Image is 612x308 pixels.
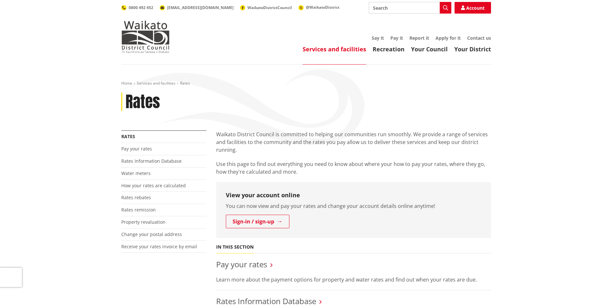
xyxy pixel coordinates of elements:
a: Pay it [390,35,403,41]
a: [EMAIL_ADDRESS][DOMAIN_NAME] [160,5,234,10]
p: Use this page to find out everything you need to know about where your how to pay your rates, whe... [216,160,491,176]
a: Apply for it [436,35,461,41]
p: Waikato District Council is committed to helping our communities run smoothly. We provide a range... [216,130,491,154]
a: Pay your rates [216,259,267,270]
span: 0800 492 452 [129,5,153,10]
a: Receive your rates invoice by email [121,243,197,250]
a: Account [455,2,491,14]
a: Rates [121,133,135,139]
img: Waikato District Council - Te Kaunihera aa Takiwaa o Waikato [121,21,170,53]
a: Your District [454,45,491,53]
a: Change your postal address [121,231,182,237]
h1: Rates [125,93,160,111]
a: Say it [372,35,384,41]
a: Property revaluation [121,219,166,225]
a: Rates Information Database [216,296,316,306]
a: Home [121,80,132,86]
a: Report it [409,35,429,41]
a: Recreation [373,45,405,53]
span: [EMAIL_ADDRESS][DOMAIN_NAME] [167,5,234,10]
a: Rates Information Database [121,158,182,164]
a: Services and facilities [303,45,366,53]
a: WaikatoDistrictCouncil [240,5,292,10]
a: Your Council [411,45,448,53]
a: @WaikatoDistrict [298,5,339,10]
input: Search input [369,2,451,14]
span: @WaikatoDistrict [306,5,339,10]
a: Pay your rates [121,146,152,152]
a: 0800 492 452 [121,5,153,10]
span: Rates [180,80,190,86]
nav: breadcrumb [121,81,491,86]
h3: View your account online [226,192,481,199]
a: Contact us [467,35,491,41]
h5: In this section [216,244,254,250]
span: WaikatoDistrictCouncil [247,5,292,10]
p: Learn more about the payment options for property and water rates and find out when your rates ar... [216,276,491,283]
p: You can now view and pay your rates and change your account details online anytime! [226,202,481,210]
a: Services and facilities [137,80,176,86]
a: Rates rebates [121,194,151,200]
a: Sign-in / sign-up [226,215,289,228]
a: Water meters [121,170,151,176]
a: Rates remission [121,207,156,213]
a: How your rates are calculated [121,182,186,189]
